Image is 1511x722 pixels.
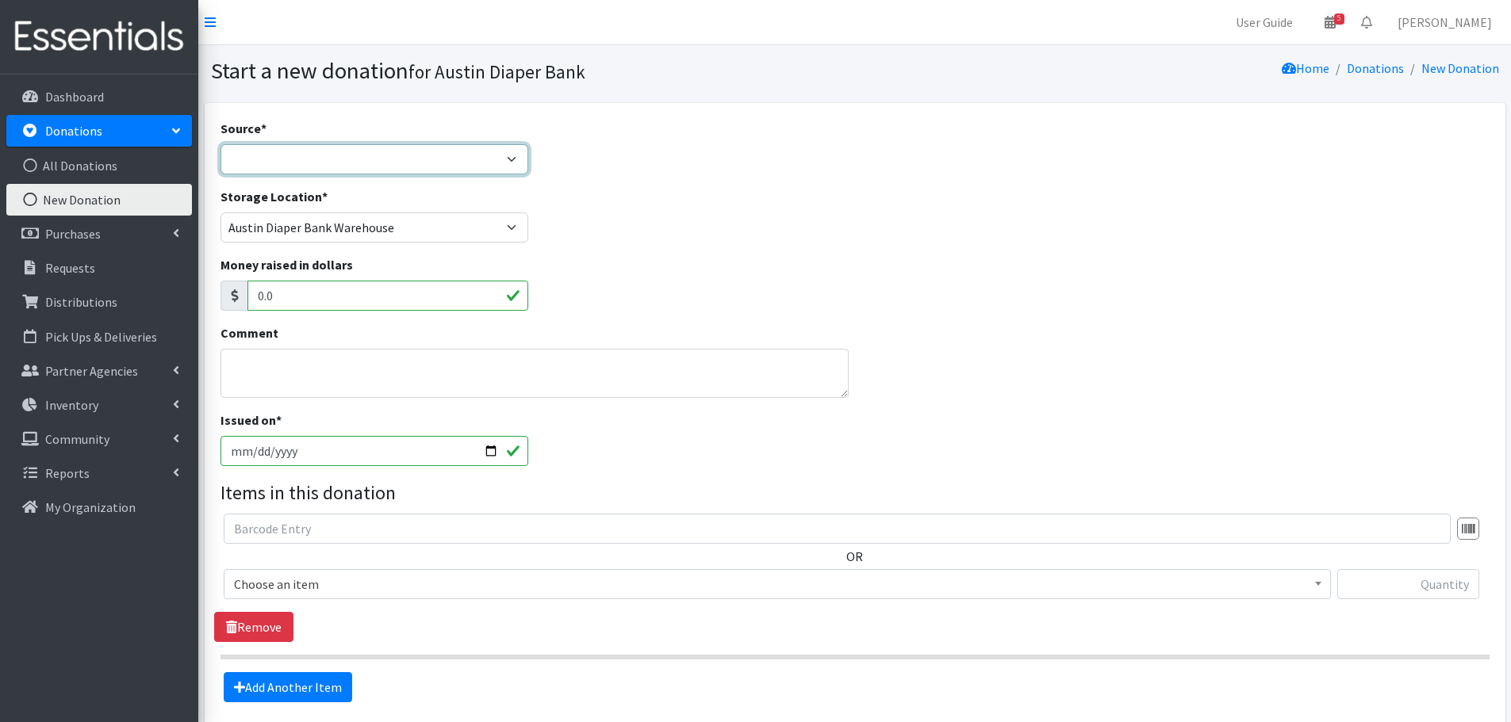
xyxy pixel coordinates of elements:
[221,411,282,430] label: Issued on
[234,573,1321,595] span: Choose an item
[45,294,117,310] p: Distributions
[224,569,1331,599] span: Choose an item
[1282,60,1329,76] a: Home
[221,323,278,342] label: Comment
[45,226,101,242] p: Purchases
[221,255,353,274] label: Money raised in dollars
[214,612,293,642] a: Remove
[6,81,192,113] a: Dashboard
[1312,6,1348,38] a: 5
[408,60,585,83] small: for Austin Diaper Bank
[45,465,90,481] p: Reports
[6,286,192,318] a: Distributions
[276,412,282,428] abbr: required
[6,252,192,284] a: Requests
[224,514,1451,544] input: Barcode Entry
[211,57,849,85] h1: Start a new donation
[846,547,863,566] label: OR
[1223,6,1306,38] a: User Guide
[221,187,328,206] label: Storage Location
[45,123,102,139] p: Donations
[1347,60,1404,76] a: Donations
[1385,6,1505,38] a: [PERSON_NAME]
[221,479,1490,507] legend: Items in this donation
[6,184,192,216] a: New Donation
[6,355,192,387] a: Partner Agencies
[45,363,138,379] p: Partner Agencies
[45,499,136,515] p: My Organization
[6,218,192,250] a: Purchases
[261,120,267,136] abbr: required
[6,115,192,147] a: Donations
[6,457,192,489] a: Reports
[6,321,192,353] a: Pick Ups & Deliveries
[6,423,192,455] a: Community
[221,119,267,138] label: Source
[45,329,157,345] p: Pick Ups & Deliveries
[45,431,109,447] p: Community
[6,389,192,421] a: Inventory
[6,491,192,523] a: My Organization
[45,397,98,413] p: Inventory
[6,10,192,63] img: HumanEssentials
[1337,569,1479,599] input: Quantity
[322,189,328,204] abbr: required
[45,89,104,105] p: Dashboard
[1334,13,1344,25] span: 5
[45,260,95,276] p: Requests
[224,672,352,702] a: Add Another Item
[1421,60,1499,76] a: New Donation
[6,150,192,181] a: All Donations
